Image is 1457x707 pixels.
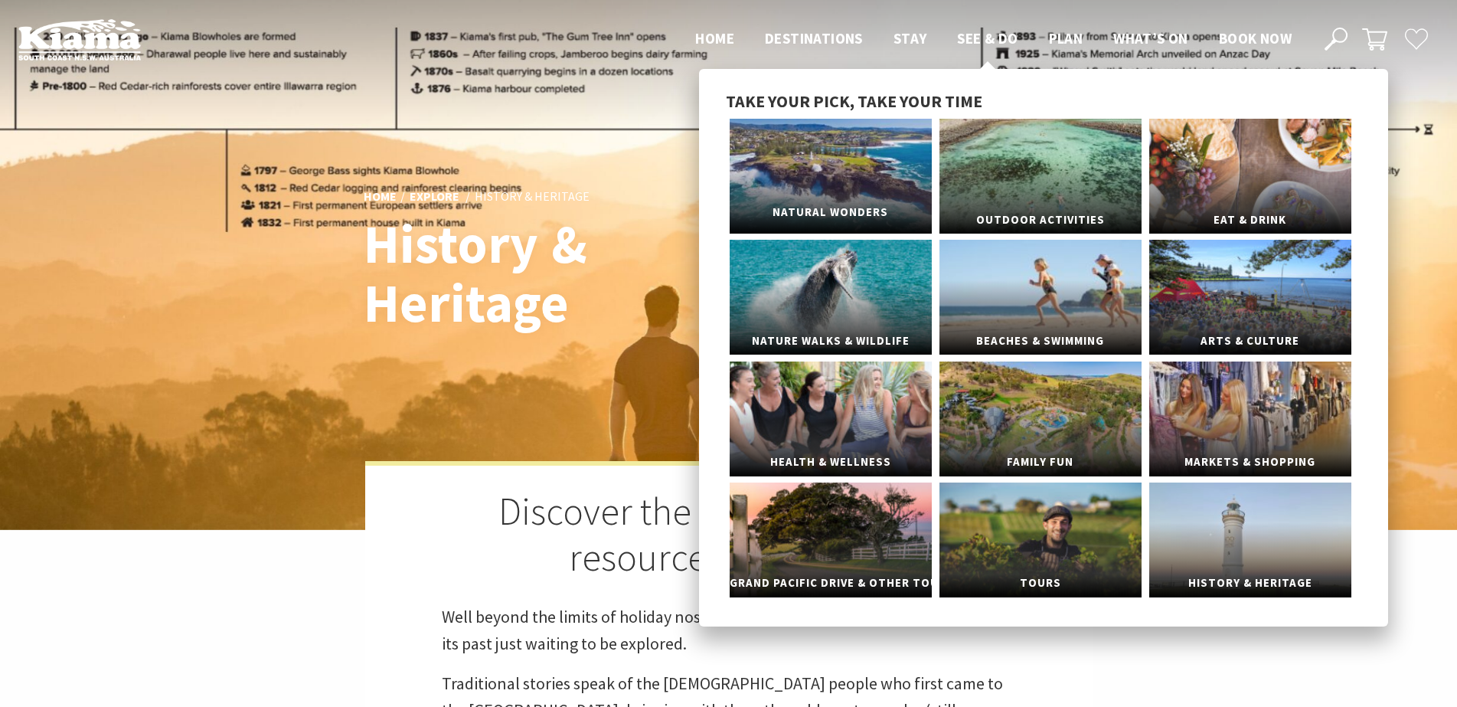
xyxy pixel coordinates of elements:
span: Markets & Shopping [1149,448,1351,476]
span: Eat & Drink [1149,206,1351,234]
li: History & Heritage [475,188,590,208]
span: History & Heritage [1149,569,1351,597]
span: Book now [1219,29,1292,47]
span: Arts & Culture [1149,327,1351,355]
span: Grand Pacific Drive & Other Touring [730,569,932,597]
span: Home [695,29,734,47]
span: What’s On [1113,29,1188,47]
span: Family Fun [939,448,1142,476]
span: Tours [939,569,1142,597]
span: Destinations [765,29,863,47]
h2: Discover the early days of this resource-rich region [442,489,1016,581]
span: See & Do [957,29,1018,47]
span: Stay [893,29,927,47]
span: Outdoor Activities [939,206,1142,234]
span: Natural Wonders [730,198,932,227]
nav: Main Menu [680,27,1307,52]
span: Health & Wellness [730,448,932,476]
img: Kiama Logo [18,18,141,61]
p: Well beyond the limits of holiday nostalgia, this area is rich in history with clues to its past ... [442,604,1016,657]
span: Beaches & Swimming [939,327,1142,355]
span: Take your pick, take your time [726,90,982,112]
a: Explore [410,189,459,206]
span: Nature Walks & Wildlife [730,327,932,355]
span: Plan [1049,29,1083,47]
h1: History & Heritage [364,215,796,333]
a: Home [364,189,397,206]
